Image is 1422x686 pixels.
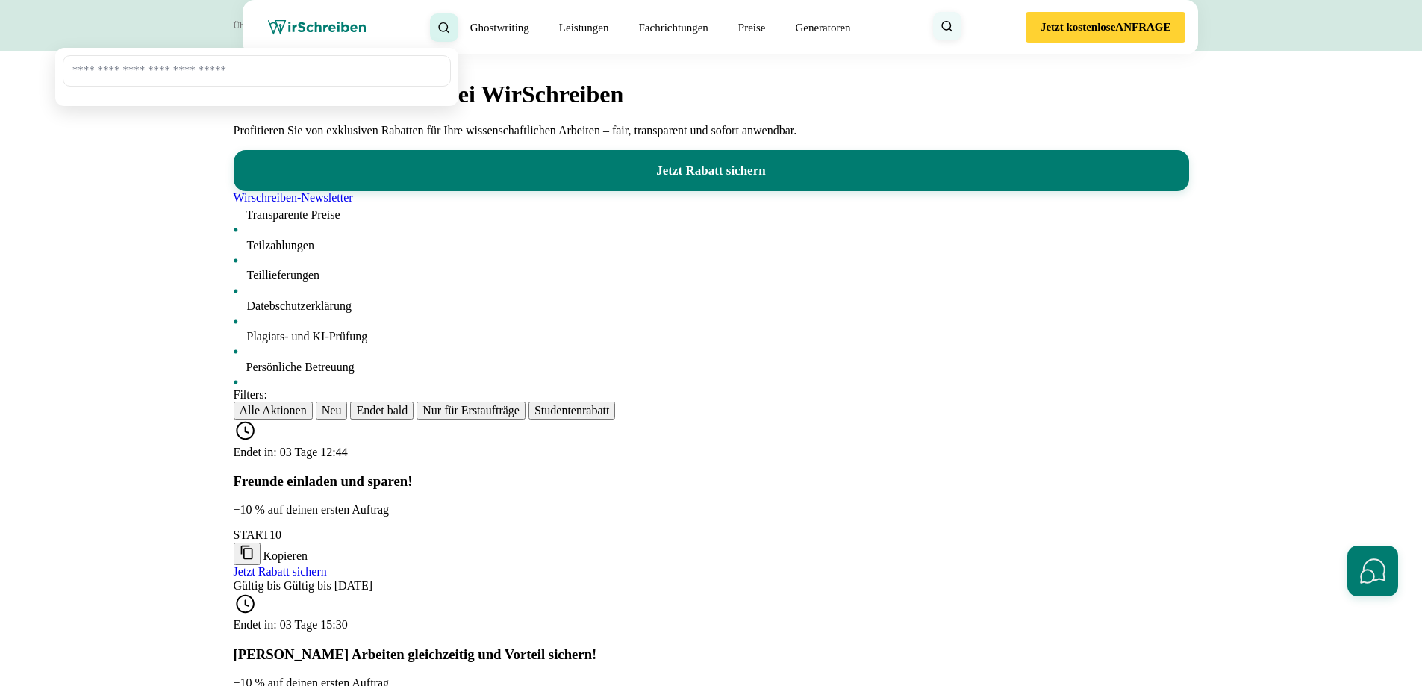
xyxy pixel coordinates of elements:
div: START10 [234,528,1189,542]
span: Kopieren [263,549,308,562]
img: Datebschutzerklärung [234,296,247,310]
a: Generatoren [795,19,850,37]
div: Promo-Code kopieren [234,528,1189,565]
a: Preise [738,22,766,34]
img: Persönliche Betreuung [234,358,246,371]
div: Gültig bis Gültig bis [DATE] [234,579,1189,593]
span: Endet in: [234,446,277,458]
p: −10 % auf deinen ersten Auftrag [234,503,1189,517]
span: Endet in: [234,618,277,631]
button: Jetzt kostenloseANFRAGE [1026,12,1186,43]
div: Teilzahlungen [234,236,1189,252]
button: Studentenrabatt [528,402,615,420]
div: Persönliche Betreuung [234,358,1189,374]
button: Neu [316,402,348,420]
div: Teillieferungen [234,266,1189,282]
a: Fachrichtungen [638,19,708,37]
button: Endet bald [350,402,414,420]
img: Plagiats- und KI-Prüfung [234,327,247,340]
a: Wirschreiben-Newsletter [234,191,353,204]
p: Profitieren Sie von exklusiven Rabatten für Ihre wissenschaftlichen Arbeiten – fair, transparent ... [234,124,1189,137]
img: wirschreiben [268,20,366,35]
img: Teillieferungen [234,266,247,279]
h1: Rabatte & Aktionen bei WirSchreiben [234,81,1189,108]
div: Plagiats- und KI-Prüfung [234,327,1189,343]
button: Suche schließen [430,13,458,42]
img: Transparente Preise [234,205,246,219]
a: Ghostwriting [470,19,529,37]
button: Promo-Code kopieren [234,543,261,565]
a: Leistungen [559,19,609,37]
button: Alle Aktionen [234,402,313,420]
a: Jetzt Rabatt sichern [234,565,327,579]
button: Nur für Erstaufträge [417,402,526,420]
ul: Suchergebnisse [63,93,451,99]
span: 03 Tage 15:30 [280,618,348,631]
div: Transparente Preise [234,205,1189,222]
h3: [PERSON_NAME] Arbeiten gleichzeitig und Vorteil sichern! [234,646,1189,663]
img: Teilzahlungen [234,236,247,249]
div: Datebschutzerklärung [234,296,1189,313]
a: Jetzt Rabatt sichern [234,150,1189,192]
button: Suche öffnen [933,12,961,40]
div: Filters: [234,388,1189,402]
b: Jetzt kostenlose [1041,21,1115,34]
h3: Freunde einladen und sparen! [234,473,1189,490]
span: 03 Tage 12:44 [280,446,348,458]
